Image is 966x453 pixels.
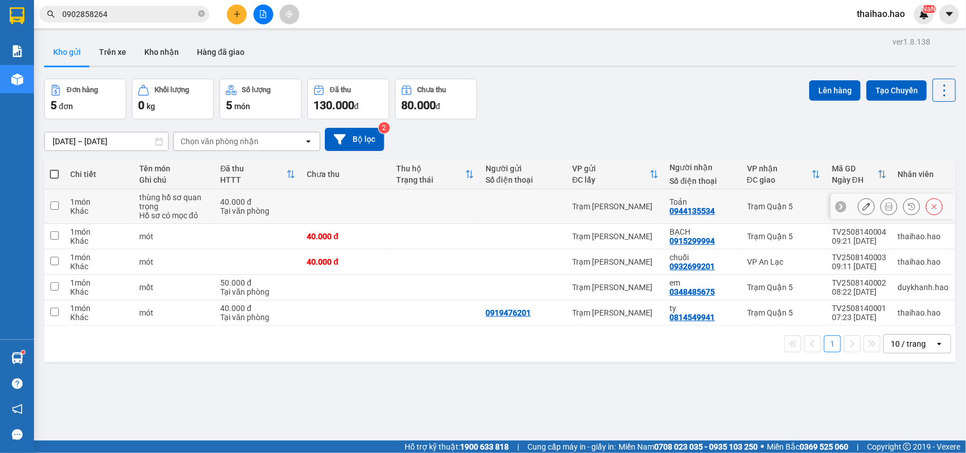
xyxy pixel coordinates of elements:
div: mót [139,232,209,241]
div: Trạm [PERSON_NAME] [572,232,658,241]
div: 1 món [70,197,128,206]
button: caret-down [939,5,959,24]
span: 5 [226,98,232,112]
div: VP gửi [572,164,649,173]
div: 08:22 [DATE] [832,287,887,296]
div: Trạm [PERSON_NAME] [572,257,658,266]
li: 26 Phó Cơ Điều, Phường 12 [106,28,473,42]
sup: 2 [379,122,390,133]
div: Trạm Quận 5 [747,308,821,317]
img: logo.jpg [14,14,71,71]
div: Tại văn phòng [220,313,295,322]
div: 40.000 đ [307,232,385,241]
div: 50.000 đ [220,278,295,287]
div: Nhân viên [898,170,949,179]
span: message [12,429,23,440]
div: 1 món [70,227,128,236]
div: 0919476201 [486,308,531,317]
button: file-add [254,5,273,24]
span: 130.000 [314,98,354,112]
span: close-circle [198,10,205,17]
button: Tạo Chuyến [866,80,927,101]
div: TV2508140003 [832,253,887,262]
button: Đơn hàng5đơn [44,79,126,119]
div: Tên món [139,164,209,173]
div: 0944135534 [670,206,715,215]
div: Số lượng [242,86,271,94]
div: mốt [139,283,209,292]
span: Cung cấp máy in - giấy in: [527,441,616,453]
span: đ [436,102,440,111]
div: 09:21 [DATE] [832,236,887,245]
img: solution-icon [11,45,23,57]
div: Số điện thoại [486,175,561,184]
span: kg [147,102,155,111]
span: close-circle [198,9,205,20]
img: logo-vxr [10,7,24,24]
button: Bộ lọc [325,128,384,151]
span: 0 [138,98,144,112]
div: thùng hồ sơ quan trọng [139,193,209,211]
div: TV2508140001 [832,304,887,313]
div: Trạm [PERSON_NAME] [572,202,658,211]
span: copyright [903,443,911,451]
span: đơn [59,102,73,111]
span: | [857,441,858,453]
div: 0348485675 [670,287,715,296]
div: BẠCH [670,227,736,236]
div: ver 1.8.138 [892,36,930,48]
div: Tại văn phòng [220,287,295,296]
div: 1 món [70,304,128,313]
div: Chưa thu [418,86,446,94]
div: TV2508140002 [832,278,887,287]
span: 80.000 [401,98,436,112]
th: Toggle SortBy [390,159,480,189]
input: Select a date range. [45,132,168,150]
div: 1 món [70,278,128,287]
div: TV2508140004 [832,227,887,236]
div: em [670,278,736,287]
span: plus [233,10,241,18]
div: VP An Lạc [747,257,821,266]
div: Khác [70,313,128,322]
div: Trạm [PERSON_NAME] [572,308,658,317]
div: Đơn hàng [67,86,98,94]
div: thaihao.hao [898,232,949,241]
div: 40.000 đ [307,257,385,266]
div: 40.000 đ [220,304,295,313]
strong: 0708 023 035 - 0935 103 250 [654,442,758,451]
div: Toản [670,197,736,206]
div: Ghi chú [139,175,209,184]
div: Đã thu [220,164,286,173]
div: thaihao.hao [898,308,949,317]
div: Trạm Quận 5 [747,232,821,241]
svg: open [304,137,313,146]
div: Sửa đơn hàng [858,198,875,215]
span: Hỗ trợ kỹ thuật: [405,441,509,453]
div: 1 món [70,253,128,262]
div: Ngày ĐH [832,175,878,184]
img: icon-new-feature [919,9,929,19]
strong: 0369 525 060 [800,442,848,451]
div: Chọn văn phòng nhận [181,136,259,147]
button: Trên xe [90,38,135,66]
div: Khác [70,236,128,245]
button: Số lượng5món [220,79,302,119]
span: món [234,102,250,111]
button: Kho nhận [135,38,188,66]
span: search [47,10,55,18]
li: Hotline: 02839552959 [106,42,473,56]
div: Số điện thoại [670,176,736,185]
div: duykhanh.hao [898,283,949,292]
span: question-circle [12,378,23,389]
div: Tại văn phòng [220,206,295,215]
span: thaihao.hao [848,7,914,21]
div: thaihao.hao [898,257,949,266]
span: notification [12,404,23,415]
div: Đã thu [330,86,351,94]
span: caret-down [944,9,955,19]
div: VP nhận [747,164,812,173]
div: ĐC lấy [572,175,649,184]
span: đ [354,102,359,111]
button: plus [227,5,247,24]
